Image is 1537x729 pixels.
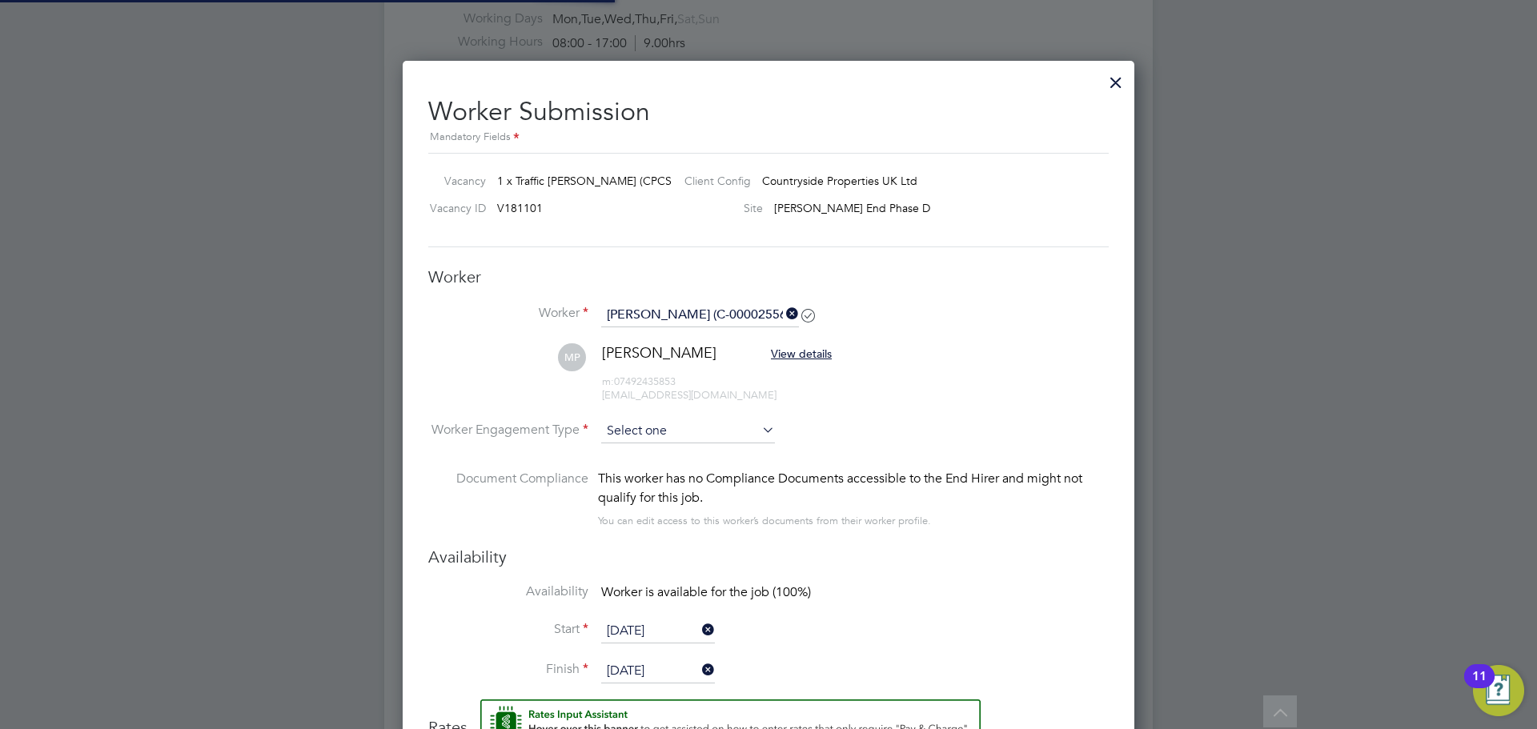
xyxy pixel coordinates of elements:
[428,547,1109,567] h3: Availability
[428,469,588,527] label: Document Compliance
[428,266,1109,287] h3: Worker
[422,174,486,188] label: Vacancy
[428,422,588,439] label: Worker Engagement Type
[672,174,751,188] label: Client Config
[497,201,543,215] span: V181101
[598,469,1109,507] div: This worker has no Compliance Documents accessible to the End Hirer and might not qualify for thi...
[774,201,930,215] span: [PERSON_NAME] End Phase D
[602,343,716,362] span: [PERSON_NAME]
[601,584,811,600] span: Worker is available for the job (100%)
[497,174,720,188] span: 1 x Traffic [PERSON_NAME] (CPCS) (Zone 3)
[672,201,763,215] label: Site
[1472,676,1487,697] div: 11
[602,375,676,388] span: 07492435853
[428,83,1109,146] h2: Worker Submission
[771,346,832,361] span: View details
[762,174,917,188] span: Countryside Properties UK Ltd
[428,583,588,600] label: Availability
[428,129,1109,146] div: Mandatory Fields
[428,661,588,678] label: Finish
[601,619,715,643] input: Select one
[428,621,588,638] label: Start
[428,305,588,322] label: Worker
[422,201,486,215] label: Vacancy ID
[602,388,777,402] span: [EMAIL_ADDRESS][DOMAIN_NAME]
[598,511,931,531] div: You can edit access to this worker’s documents from their worker profile.
[601,303,799,327] input: Search for...
[601,659,715,683] input: Select one
[558,343,586,371] span: MP
[601,419,775,443] input: Select one
[602,375,614,388] span: m:
[1473,665,1524,716] button: Open Resource Center, 11 new notifications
